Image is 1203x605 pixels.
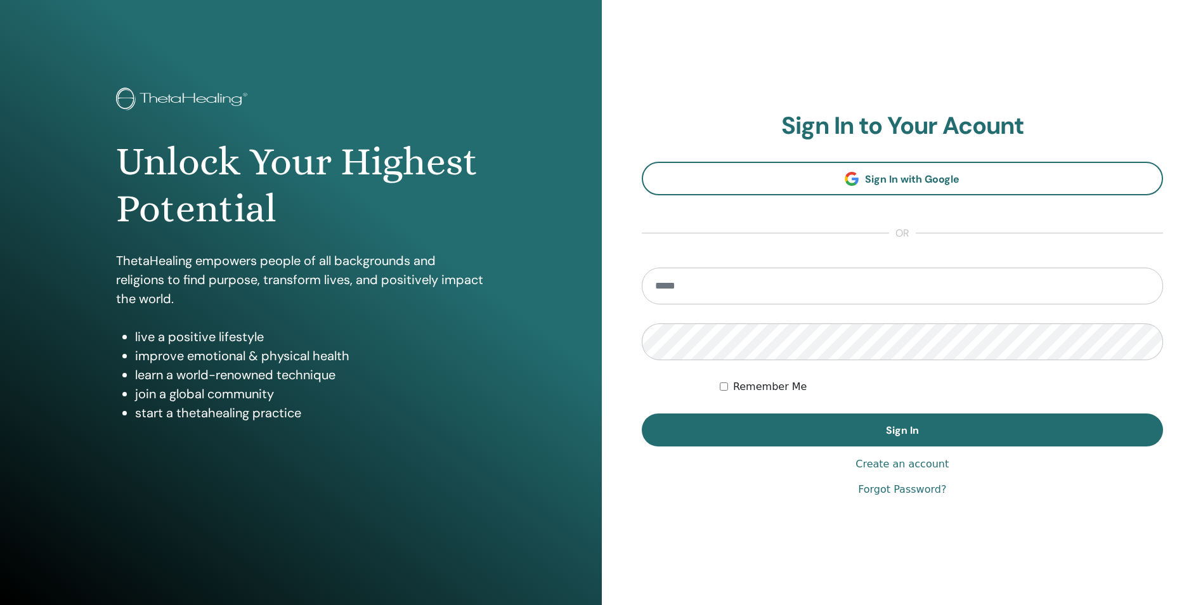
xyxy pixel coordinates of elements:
[135,384,485,403] li: join a global community
[135,327,485,346] li: live a positive lifestyle
[855,457,949,472] a: Create an account
[733,379,807,394] label: Remember Me
[135,403,485,422] li: start a thetahealing practice
[642,162,1164,195] a: Sign In with Google
[116,138,485,233] h1: Unlock Your Highest Potential
[858,482,946,497] a: Forgot Password?
[886,424,919,437] span: Sign In
[642,112,1164,141] h2: Sign In to Your Acount
[135,346,485,365] li: improve emotional & physical health
[135,365,485,384] li: learn a world-renowned technique
[720,379,1163,394] div: Keep me authenticated indefinitely or until I manually logout
[865,172,959,186] span: Sign In with Google
[116,251,485,308] p: ThetaHealing empowers people of all backgrounds and religions to find purpose, transform lives, a...
[642,413,1164,446] button: Sign In
[889,226,916,241] span: or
